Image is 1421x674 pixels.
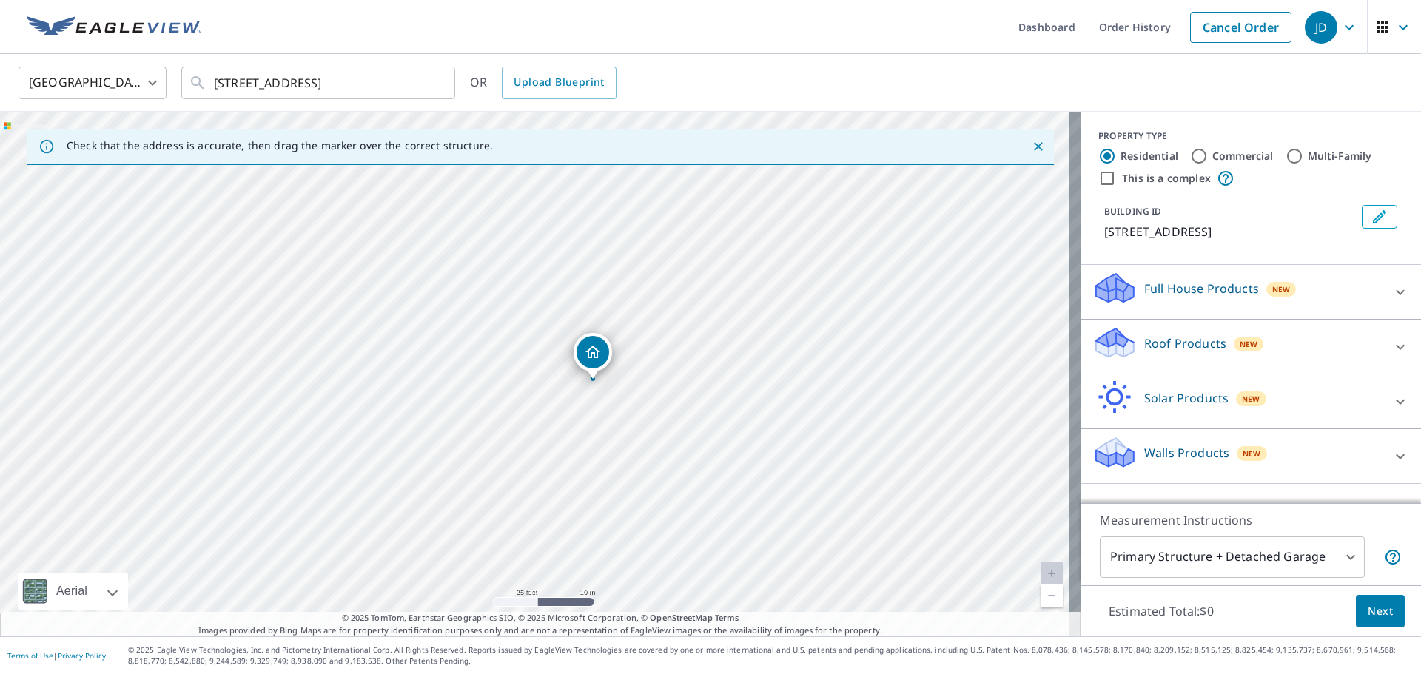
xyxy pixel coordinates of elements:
span: New [1240,338,1258,350]
div: OR [470,67,617,99]
span: New [1243,448,1261,459]
p: [STREET_ADDRESS] [1104,223,1356,240]
div: Dropped pin, building 1, Residential property, 123 Haverhill Dr San Antonio, TX 78228 [574,333,612,379]
span: © 2025 TomTom, Earthstar Geographics SIO, © 2025 Microsoft Corporation, © [342,612,739,624]
span: New [1242,393,1260,405]
div: [GEOGRAPHIC_DATA] [19,62,167,104]
span: Next [1368,602,1393,621]
button: Next [1356,595,1405,628]
label: Multi-Family [1308,149,1372,164]
label: This is a complex [1122,171,1211,186]
a: Current Level 20, Zoom In Disabled [1041,562,1063,584]
span: New [1272,283,1291,295]
label: Commercial [1212,149,1274,164]
img: EV Logo [27,16,201,38]
label: Residential [1121,149,1178,164]
div: Roof ProductsNew [1092,326,1409,368]
div: PROPERTY TYPE [1098,129,1403,143]
div: Aerial [18,573,128,610]
a: Terms of Use [7,650,53,661]
div: Primary Structure + Detached Garage [1100,536,1365,578]
a: Terms [715,612,739,623]
p: BUILDING ID [1104,205,1161,218]
a: Cancel Order [1190,12,1291,43]
div: Aerial [52,573,92,610]
a: Privacy Policy [58,650,106,661]
p: | [7,651,106,660]
input: Search by address or latitude-longitude [214,62,425,104]
div: Full House ProductsNew [1092,271,1409,313]
div: JD [1305,11,1337,44]
p: Estimated Total: $0 [1097,595,1226,627]
p: Roof Products [1144,334,1226,352]
span: Your report will include the primary structure and a detached garage if one exists. [1384,548,1402,566]
button: Edit building 1 [1362,205,1397,229]
p: © 2025 Eagle View Technologies, Inc. and Pictometry International Corp. All Rights Reserved. Repo... [128,644,1414,667]
a: Current Level 20, Zoom Out [1041,584,1063,607]
button: Close [1029,137,1048,156]
p: Walls Products [1144,444,1229,462]
p: Check that the address is accurate, then drag the marker over the correct structure. [67,139,493,152]
p: Measurement Instructions [1100,511,1402,529]
p: Solar Products [1144,389,1229,407]
a: OpenStreetMap [650,612,712,623]
a: Upload Blueprint [502,67,616,99]
div: Solar ProductsNew [1092,380,1409,422]
p: Full House Products [1144,280,1259,297]
span: Upload Blueprint [514,73,604,92]
div: Walls ProductsNew [1092,435,1409,477]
